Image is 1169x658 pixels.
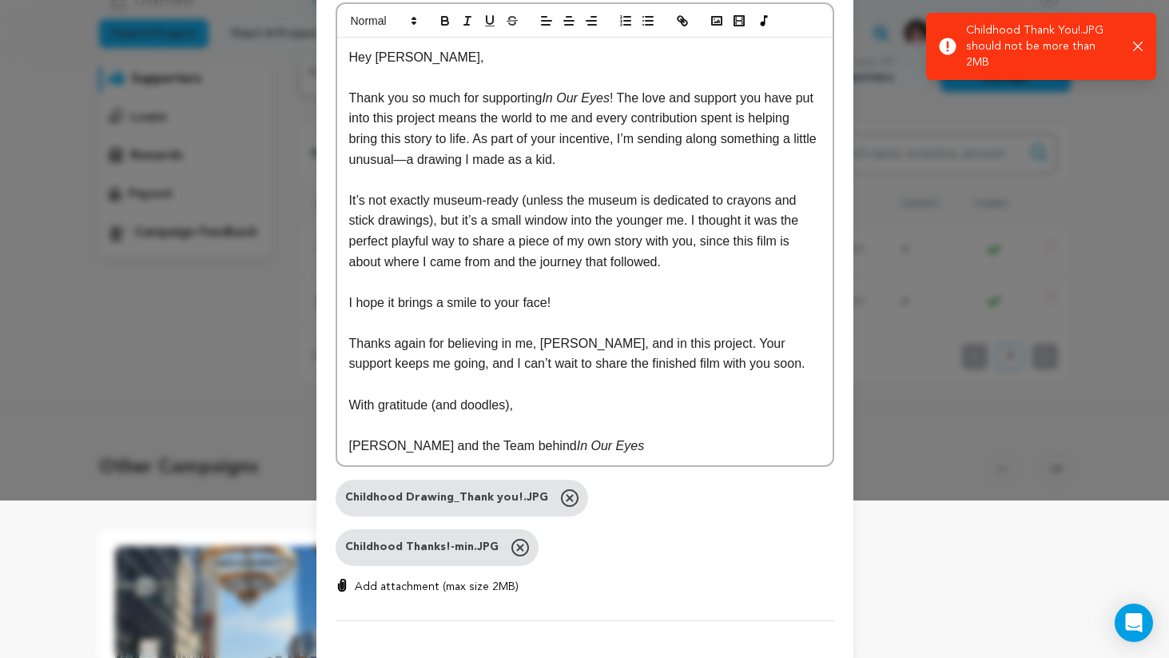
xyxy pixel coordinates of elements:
[355,579,519,595] p: Add attachment (max size 2MB)
[1115,604,1153,642] div: Open Intercom Messenger
[349,436,821,457] p: [PERSON_NAME] and the Team behind
[349,88,821,169] p: Thank you so much for supporting ! The love and support you have put into this project means the ...
[345,489,561,507] span: Childhood Drawing_Thank you!.JPG
[349,293,821,313] p: I hope it brings a smile to your face!
[349,333,821,374] p: Thanks again for believing in me, [PERSON_NAME], and in this project. Your support keeps me going...
[577,439,644,453] em: In Our Eyes
[349,47,821,68] p: Hey [PERSON_NAME],
[345,539,511,556] span: Childhood Thanks!-min.JPG
[966,22,1120,70] p: Childhood Thank You!.JPG should not be more than 2MB
[542,91,609,105] em: In Our Eyes
[349,395,821,416] p: With gratitude (and doodles),
[349,190,821,272] p: It’s not exactly museum-ready (unless the museum is dedicated to crayons and stick drawings), but...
